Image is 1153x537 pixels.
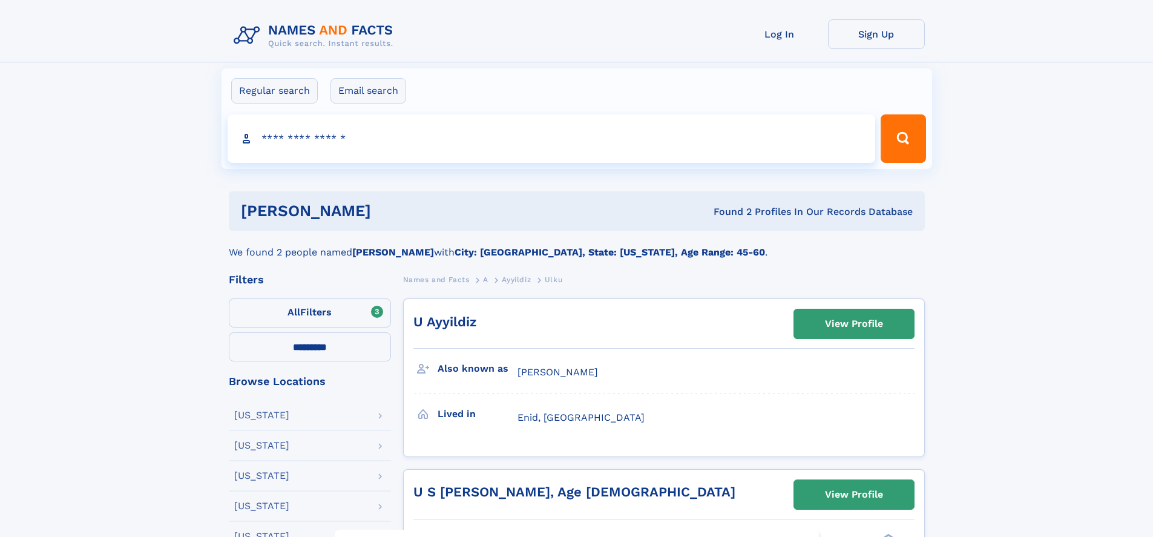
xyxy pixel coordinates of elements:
[229,19,403,52] img: Logo Names and Facts
[794,309,914,338] a: View Profile
[234,471,289,481] div: [US_STATE]
[438,358,517,379] h3: Also known as
[413,484,735,499] a: U S [PERSON_NAME], Age [DEMOGRAPHIC_DATA]
[403,272,470,287] a: Names and Facts
[517,412,645,423] span: Enid, [GEOGRAPHIC_DATA]
[483,275,488,284] span: A
[438,404,517,424] h3: Lived in
[231,78,318,104] label: Regular search
[330,78,406,104] label: Email search
[234,501,289,511] div: [US_STATE]
[502,275,531,284] span: Ayyildiz
[825,310,883,338] div: View Profile
[229,298,391,328] label: Filters
[731,19,828,49] a: Log In
[352,246,434,258] b: [PERSON_NAME]
[229,274,391,285] div: Filters
[413,314,477,329] a: U Ayyildiz
[825,481,883,509] div: View Profile
[455,246,765,258] b: City: [GEOGRAPHIC_DATA], State: [US_STATE], Age Range: 45-60
[545,275,562,284] span: Ulku
[234,441,289,450] div: [US_STATE]
[287,306,300,318] span: All
[517,366,598,378] span: [PERSON_NAME]
[828,19,925,49] a: Sign Up
[229,231,925,260] div: We found 2 people named with .
[228,114,876,163] input: search input
[483,272,488,287] a: A
[542,205,913,219] div: Found 2 Profiles In Our Records Database
[241,203,542,219] h1: [PERSON_NAME]
[234,410,289,420] div: [US_STATE]
[502,272,531,287] a: Ayyildiz
[229,376,391,387] div: Browse Locations
[794,480,914,509] a: View Profile
[881,114,925,163] button: Search Button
